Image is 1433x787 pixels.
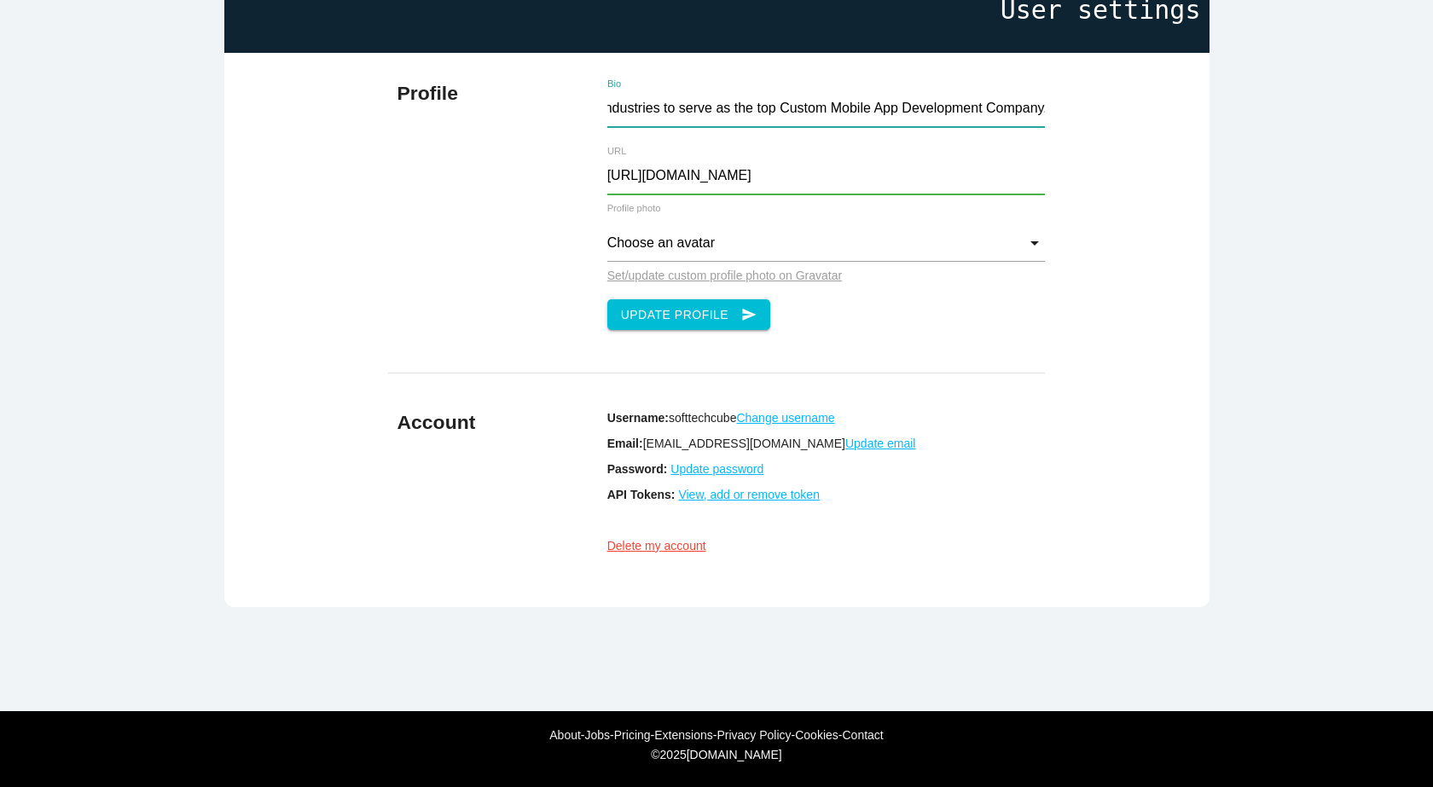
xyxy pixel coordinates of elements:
b: Profile [397,82,458,104]
label: Profile photo [607,203,661,213]
div: - - - - - - [9,728,1424,742]
a: View, add or remove token [678,488,820,501]
a: Privacy Policy [716,728,791,742]
a: Cookies [795,728,838,742]
label: URL [607,146,972,157]
a: Update password [670,462,763,476]
a: Update email [845,437,916,450]
button: Update Profilesend [607,299,771,330]
p: [EMAIL_ADDRESS][DOMAIN_NAME] [607,437,1045,450]
a: Jobs [585,728,611,742]
a: Pricing [614,728,651,742]
b: Password: [607,462,668,476]
i: send [741,299,757,330]
b: Username: [607,411,669,425]
input: Enter url here [607,158,1045,194]
b: Account [397,411,476,433]
a: Delete my account [607,539,706,553]
a: About [549,728,581,742]
a: Set/update custom profile photo on Gravatar [607,269,843,282]
a: Change username [736,411,834,425]
span: 2025 [660,748,687,761]
b: Email: [607,437,643,450]
a: Contact [842,728,883,742]
b: API Tokens: [607,488,676,501]
label: Bio [607,78,972,90]
a: Extensions [654,728,712,742]
input: Enter bio here [607,90,1045,127]
p: softtechcube [607,411,1045,425]
div: © [DOMAIN_NAME] [221,748,1212,761]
